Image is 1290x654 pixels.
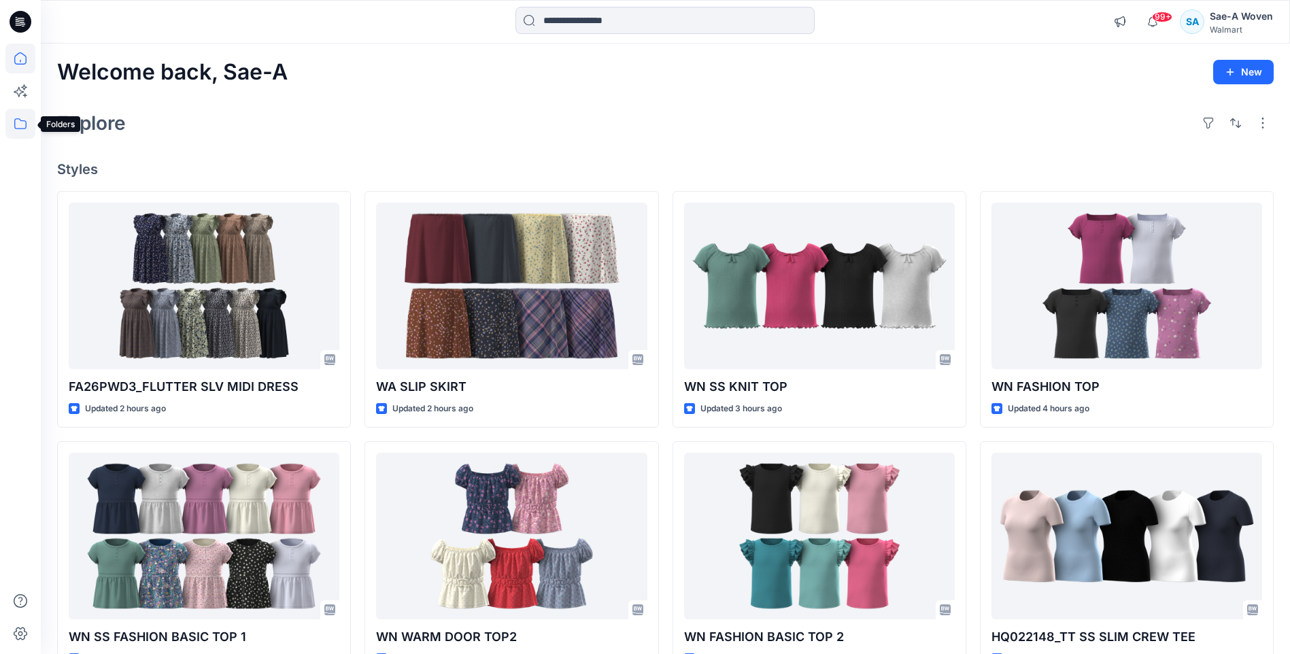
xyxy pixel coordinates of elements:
h2: Welcome back, Sae-A [57,60,288,85]
p: WN FASHION TOP [991,377,1262,396]
p: HQ022148_TT SS SLIM CREW TEE [991,627,1262,647]
a: HQ022148_TT SS SLIM CREW TEE [991,453,1262,619]
p: WN SS KNIT TOP [684,377,955,396]
p: WN SS FASHION BASIC TOP 1 [69,627,339,647]
div: Walmart [1210,24,1273,35]
a: WA SLIP SKIRT [376,203,647,369]
a: WN FASHION BASIC TOP 2 [684,453,955,619]
p: Updated 4 hours ago [1008,402,1089,416]
button: New [1213,60,1274,84]
h4: Styles [57,161,1274,177]
a: FA26PWD3_FLUTTER SLV MIDI DRESS [69,203,339,369]
span: 99+ [1152,12,1172,22]
p: Updated 3 hours ago [700,402,782,416]
p: Updated 2 hours ago [85,402,166,416]
a: WN SS KNIT TOP [684,203,955,369]
a: WN SS FASHION BASIC TOP 1 [69,453,339,619]
p: WA SLIP SKIRT [376,377,647,396]
h2: Explore [57,112,126,134]
p: WN WARM DOOR TOP2 [376,627,647,647]
a: WN WARM DOOR TOP2 [376,453,647,619]
a: WN FASHION TOP [991,203,1262,369]
p: Updated 2 hours ago [392,402,473,416]
p: WN FASHION BASIC TOP 2 [684,627,955,647]
p: FA26PWD3_FLUTTER SLV MIDI DRESS [69,377,339,396]
div: Sae-A Woven [1210,8,1273,24]
div: SA [1180,10,1204,34]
